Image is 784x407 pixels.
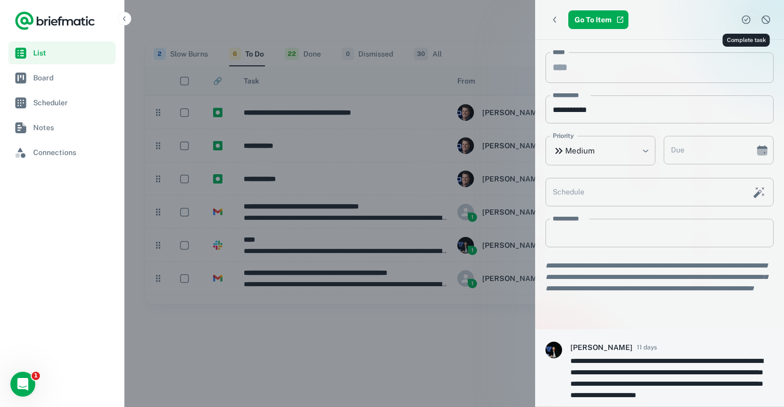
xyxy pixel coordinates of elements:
span: Board [33,72,111,83]
a: Board [8,66,116,89]
a: Go To Item [568,10,628,29]
a: Notes [8,116,116,139]
h6: [PERSON_NAME] [570,342,633,353]
span: List [33,47,111,59]
div: scrollable content [535,40,784,406]
div: Medium [545,136,655,165]
span: 11 days [637,343,657,352]
button: Choose date [752,140,773,161]
label: Priority [553,131,574,141]
span: Scheduler [33,97,111,108]
button: Dismiss task [758,12,774,27]
span: Notes [33,122,111,133]
button: Back [545,10,564,29]
a: Logo [15,10,95,31]
span: 1 [32,372,40,380]
iframe: Intercom live chat [10,372,35,397]
button: Schedule this task with AI [750,184,768,201]
img: 7723456674023_cba75129120dac0835d9_72.jpg [545,342,562,358]
span: Connections [33,147,111,158]
a: Connections [8,141,116,164]
div: Complete task [723,34,770,47]
a: List [8,41,116,64]
a: Scheduler [8,91,116,114]
button: Complete task [738,12,754,27]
